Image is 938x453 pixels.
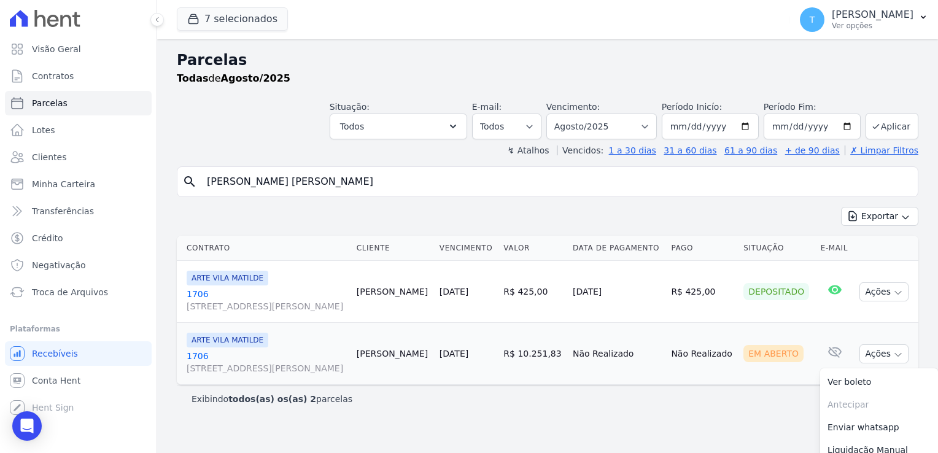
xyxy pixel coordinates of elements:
[228,394,316,404] b: todos(as) os(as) 2
[5,280,152,304] a: Troca de Arquivos
[177,72,209,84] strong: Todas
[187,362,347,374] span: [STREET_ADDRESS][PERSON_NAME]
[32,43,81,55] span: Visão Geral
[10,322,147,336] div: Plataformas
[5,253,152,277] a: Negativação
[557,145,603,155] label: Vencidos:
[330,114,467,139] button: Todos
[440,287,468,296] a: [DATE]
[841,207,918,226] button: Exportar
[820,371,938,393] a: Ver boleto
[790,2,938,37] button: T [PERSON_NAME] Ver opções
[5,226,152,250] a: Crédito
[177,236,352,261] th: Contrato
[187,333,268,347] span: ARTE VILA MATILDE
[666,323,738,385] td: Não Realizado
[498,323,568,385] td: R$ 10.251,83
[568,236,666,261] th: Data de Pagamento
[764,101,861,114] label: Período Fim:
[32,286,108,298] span: Troca de Arquivos
[187,288,347,312] a: 1706[STREET_ADDRESS][PERSON_NAME]
[472,102,502,112] label: E-mail:
[664,145,716,155] a: 31 a 60 dias
[5,64,152,88] a: Contratos
[352,261,435,323] td: [PERSON_NAME]
[666,261,738,323] td: R$ 425,00
[5,118,152,142] a: Lotes
[32,205,94,217] span: Transferências
[816,236,854,261] th: E-mail
[352,323,435,385] td: [PERSON_NAME]
[177,7,288,31] button: 7 selecionados
[724,145,777,155] a: 61 a 90 dias
[832,21,913,31] p: Ver opções
[743,283,809,300] div: Depositado
[5,172,152,196] a: Minha Carteira
[666,236,738,261] th: Pago
[32,232,63,244] span: Crédito
[32,151,66,163] span: Clientes
[352,236,435,261] th: Cliente
[568,261,666,323] td: [DATE]
[440,349,468,358] a: [DATE]
[187,300,347,312] span: [STREET_ADDRESS][PERSON_NAME]
[609,145,656,155] a: 1 a 30 dias
[832,9,913,21] p: [PERSON_NAME]
[32,70,74,82] span: Contratos
[182,174,197,189] i: search
[866,113,918,139] button: Aplicar
[5,368,152,393] a: Conta Hent
[32,259,86,271] span: Negativação
[32,347,78,360] span: Recebíveis
[32,97,68,109] span: Parcelas
[192,393,352,405] p: Exibindo parcelas
[738,236,815,261] th: Situação
[546,102,600,112] label: Vencimento:
[177,71,290,86] p: de
[435,236,498,261] th: Vencimento
[5,91,152,115] a: Parcelas
[859,344,909,363] button: Ações
[498,236,568,261] th: Valor
[12,411,42,441] div: Open Intercom Messenger
[32,124,55,136] span: Lotes
[32,178,95,190] span: Minha Carteira
[859,282,909,301] button: Ações
[845,145,918,155] a: ✗ Limpar Filtros
[330,102,370,112] label: Situação:
[5,341,152,366] a: Recebíveis
[5,199,152,223] a: Transferências
[187,271,268,285] span: ARTE VILA MATILDE
[221,72,290,84] strong: Agosto/2025
[662,102,722,112] label: Período Inicío:
[200,169,913,194] input: Buscar por nome do lote ou do cliente
[568,323,666,385] td: Não Realizado
[5,145,152,169] a: Clientes
[32,374,80,387] span: Conta Hent
[743,345,804,362] div: Em Aberto
[810,15,815,24] span: T
[785,145,840,155] a: + de 90 dias
[177,49,918,71] h2: Parcelas
[187,350,347,374] a: 1706[STREET_ADDRESS][PERSON_NAME]
[507,145,549,155] label: ↯ Atalhos
[340,119,364,134] span: Todos
[498,261,568,323] td: R$ 425,00
[5,37,152,61] a: Visão Geral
